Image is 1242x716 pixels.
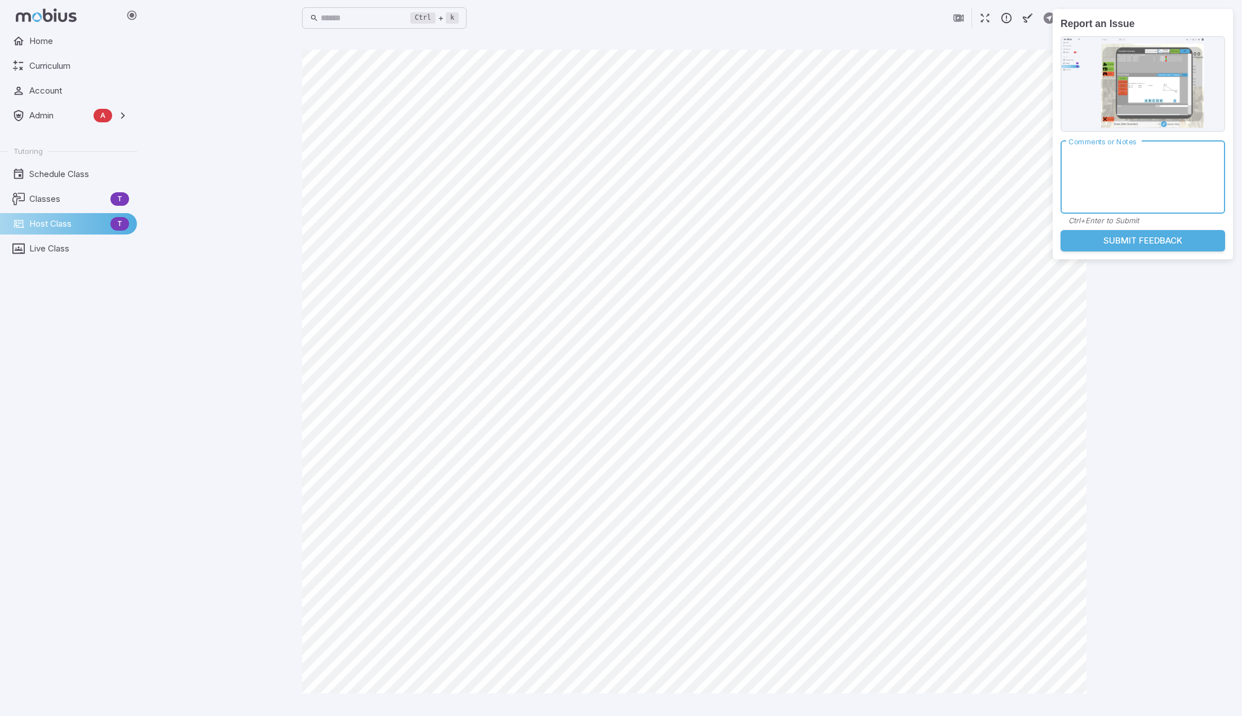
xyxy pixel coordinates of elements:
span: Home [29,35,129,47]
button: Start Drawing on Questions [1017,7,1039,29]
button: close [1222,12,1230,23]
label: Comments or Notes [1068,136,1137,147]
div: + [410,11,459,25]
button: Submit Feedback [1061,230,1225,251]
span: Tutoring [14,146,43,156]
kbd: Ctrl [410,12,436,24]
span: A [94,110,112,121]
span: Curriculum [29,60,129,72]
span: Admin [29,109,89,122]
kbd: k [446,12,459,24]
span: T [110,193,129,205]
span: Live Class [29,242,129,255]
i: Ctrl+Enter to Submit [1068,216,1139,225]
h3: Report an Issue [1061,17,1225,32]
span: Schedule Class [29,168,129,180]
span: Classes [29,193,106,205]
div: Report Issue [1053,9,1233,259]
button: Join in Zoom Client [948,7,969,29]
button: Report an Issue [996,7,1017,29]
img: Screenshot [1061,36,1225,132]
span: T [110,218,129,229]
span: Account [29,85,129,97]
button: Fullscreen Game [974,7,996,29]
button: Create Activity [1039,7,1060,29]
span: Host Class [29,218,106,230]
